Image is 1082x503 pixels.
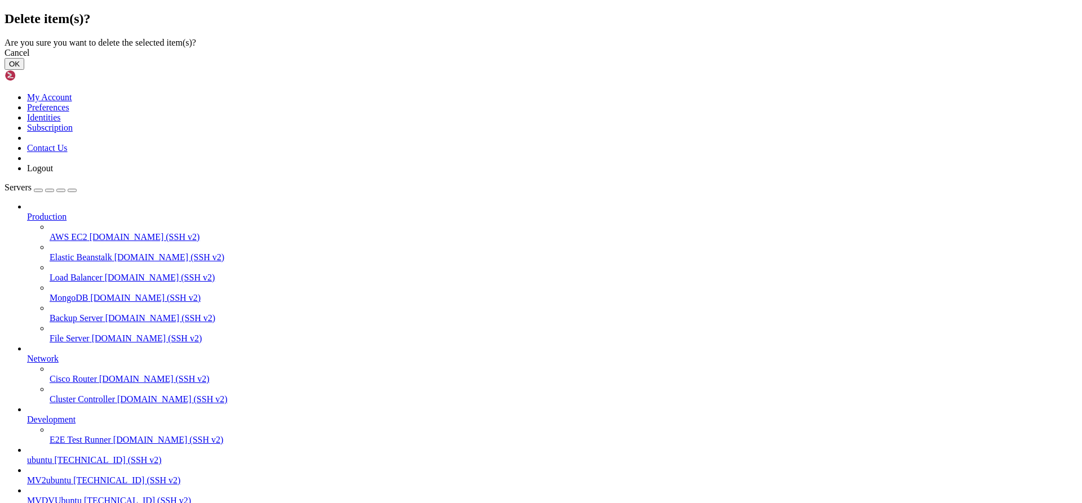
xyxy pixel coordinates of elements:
[50,323,1077,344] li: File Server [DOMAIN_NAME] (SSH v2)
[27,212,1077,222] a: Production
[27,475,1077,486] a: MV2ubuntu [TECHNICAL_ID] (SSH v2)
[27,103,69,112] a: Preferences
[50,232,87,242] span: AWS EC2
[105,273,215,282] span: [DOMAIN_NAME] (SSH v2)
[27,212,66,221] span: Production
[5,11,1077,26] h2: Delete item(s)?
[50,242,1077,262] li: Elastic Beanstalk [DOMAIN_NAME] (SSH v2)
[27,354,59,363] span: Network
[27,113,61,122] a: Identities
[92,333,202,343] span: [DOMAIN_NAME] (SSH v2)
[50,374,97,384] span: Cisco Router
[50,232,1077,242] a: AWS EC2 [DOMAIN_NAME] (SSH v2)
[5,48,1077,58] div: Cancel
[90,293,201,302] span: [DOMAIN_NAME] (SSH v2)
[27,455,52,465] span: ubuntu
[27,404,1077,445] li: Development
[50,252,112,262] span: Elastic Beanstalk
[50,252,1077,262] a: Elastic Beanstalk [DOMAIN_NAME] (SSH v2)
[50,394,115,404] span: Cluster Controller
[50,313,103,323] span: Backup Server
[50,293,1077,303] a: MongoDB [DOMAIN_NAME] (SSH v2)
[50,374,1077,384] a: Cisco Router [DOMAIN_NAME] (SSH v2)
[50,435,111,444] span: E2E Test Runner
[50,283,1077,303] li: MongoDB [DOMAIN_NAME] (SSH v2)
[5,182,77,192] a: Servers
[50,394,1077,404] a: Cluster Controller [DOMAIN_NAME] (SSH v2)
[50,425,1077,445] li: E2E Test Runner [DOMAIN_NAME] (SSH v2)
[27,92,72,102] a: My Account
[105,313,216,323] span: [DOMAIN_NAME] (SSH v2)
[27,143,68,153] a: Contact Us
[27,123,73,132] a: Subscription
[5,5,935,14] x-row: Connecting [TECHNICAL_ID]...
[50,222,1077,242] li: AWS EC2 [DOMAIN_NAME] (SSH v2)
[117,394,228,404] span: [DOMAIN_NAME] (SSH v2)
[50,384,1077,404] li: Cluster Controller [DOMAIN_NAME] (SSH v2)
[5,38,1077,48] div: Are you sure you want to delete the selected item(s)?
[50,313,1077,323] a: Backup Server [DOMAIN_NAME] (SSH v2)
[27,465,1077,486] li: MV2ubuntu [TECHNICAL_ID] (SSH v2)
[50,364,1077,384] li: Cisco Router [DOMAIN_NAME] (SSH v2)
[114,252,225,262] span: [DOMAIN_NAME] (SSH v2)
[90,232,200,242] span: [DOMAIN_NAME] (SSH v2)
[5,70,69,81] img: Shellngn
[27,163,53,173] a: Logout
[5,58,24,70] button: OK
[27,475,71,485] span: MV2ubuntu
[27,445,1077,465] li: ubuntu [TECHNICAL_ID] (SSH v2)
[50,262,1077,283] li: Load Balancer [DOMAIN_NAME] (SSH v2)
[73,475,180,485] span: [TECHNICAL_ID] (SSH v2)
[27,202,1077,344] li: Production
[27,344,1077,404] li: Network
[27,415,76,424] span: Development
[113,435,224,444] span: [DOMAIN_NAME] (SSH v2)
[54,455,161,465] span: [TECHNICAL_ID] (SSH v2)
[50,273,1077,283] a: Load Balancer [DOMAIN_NAME] (SSH v2)
[50,333,90,343] span: File Server
[27,354,1077,364] a: Network
[50,293,88,302] span: MongoDB
[99,374,210,384] span: [DOMAIN_NAME] (SSH v2)
[5,182,32,192] span: Servers
[27,455,1077,465] a: ubuntu [TECHNICAL_ID] (SSH v2)
[50,435,1077,445] a: E2E Test Runner [DOMAIN_NAME] (SSH v2)
[50,273,103,282] span: Load Balancer
[50,333,1077,344] a: File Server [DOMAIN_NAME] (SSH v2)
[27,415,1077,425] a: Development
[5,14,9,24] div: (0, 1)
[50,303,1077,323] li: Backup Server [DOMAIN_NAME] (SSH v2)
